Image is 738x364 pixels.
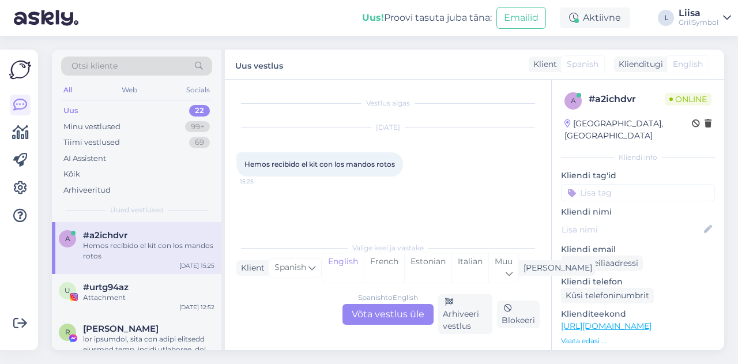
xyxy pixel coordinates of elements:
div: AI Assistent [63,153,106,164]
b: Uus! [362,12,384,23]
div: Liisa [679,9,718,18]
a: LiisaGrillSymbol [679,9,731,27]
div: 22 [189,105,210,117]
div: Blokeeri [497,301,540,328]
div: English [322,253,364,283]
div: L [658,10,674,26]
p: Klienditeekond [561,308,715,320]
div: Attachment [83,292,214,303]
div: 99+ [185,121,210,133]
span: Muu [495,256,513,267]
span: a [571,96,576,105]
div: Kliendi info [561,152,715,163]
button: Emailid [496,7,546,29]
input: Lisa tag [561,184,715,201]
div: Vestlus algas [236,98,540,108]
div: Spanish to English [358,292,418,303]
div: GrillSymbol [679,18,718,27]
div: [DATE] [236,122,540,133]
p: Kliendi telefon [561,276,715,288]
span: Hemos recibido el kit con los mandos rotos [244,160,395,168]
div: Minu vestlused [63,121,121,133]
div: Klient [236,262,265,274]
div: Küsi telefoninumbrit [561,288,654,303]
span: #urtg94az [83,282,129,292]
div: Italian [451,253,488,283]
div: 69 [189,137,210,148]
div: Arhiveeritud [63,185,111,196]
div: Võta vestlus üle [342,304,434,325]
div: [DATE] 12:52 [179,303,214,312]
div: All [61,82,74,97]
a: [URL][DOMAIN_NAME] [561,321,652,331]
div: Valige keel ja vastake [236,243,540,253]
div: Socials [184,82,212,97]
div: Aktiivne [560,7,630,28]
img: Askly Logo [9,59,31,81]
span: u [65,286,70,295]
div: Tiimi vestlused [63,137,120,148]
span: R [65,328,70,336]
span: Otsi kliente [71,60,118,72]
span: Online [665,93,711,106]
p: Kliendi tag'id [561,170,715,182]
input: Lisa nimi [562,223,702,236]
span: Spanish [274,261,306,274]
div: Proovi tasuta juba täna: [362,11,492,25]
p: Kliendi nimi [561,206,715,218]
span: 15:25 [240,177,283,186]
div: [PERSON_NAME] [519,262,592,274]
div: French [364,253,404,283]
div: [GEOGRAPHIC_DATA], [GEOGRAPHIC_DATA] [564,118,692,142]
div: Küsi meiliaadressi [561,256,643,271]
p: Kliendi email [561,243,715,256]
div: Web [119,82,140,97]
div: # a2ichdvr [589,92,665,106]
div: Hemos recibido el kit con los mandos rotos [83,241,214,261]
p: Vaata edasi ... [561,336,715,346]
span: Robert Szulc [83,324,159,334]
div: [DATE] 15:25 [179,261,214,270]
div: Estonian [404,253,451,283]
div: lor ipsumdol, sita con adipi elitsedd eiusmod temp. incidi utlaboree, dol magnaa enima minim veni... [83,334,214,355]
span: Uued vestlused [110,205,164,215]
div: Klient [529,58,557,70]
div: Arhiveeri vestlus [438,294,492,334]
span: English [673,58,703,70]
div: Uus [63,105,78,117]
div: Klienditugi [614,58,663,70]
span: a [65,234,70,243]
label: Uus vestlus [235,57,283,72]
span: #a2ichdvr [83,230,127,241]
div: Kõik [63,168,80,180]
span: Spanish [567,58,598,70]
